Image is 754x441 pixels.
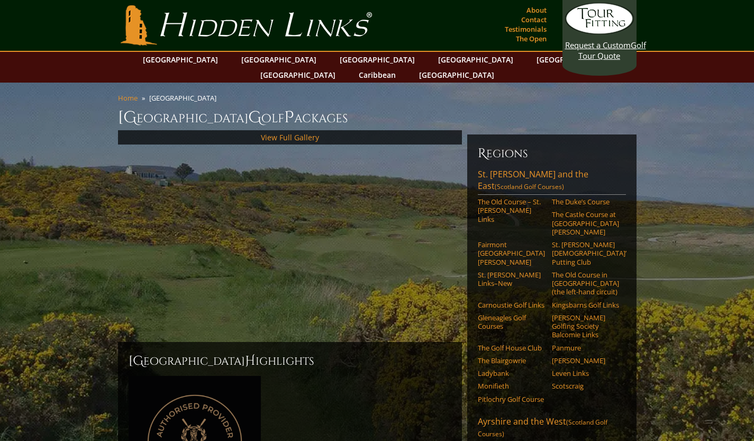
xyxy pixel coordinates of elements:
[478,168,626,195] a: St. [PERSON_NAME] and the East(Scotland Golf Courses)
[478,301,545,309] a: Carnoustie Golf Links
[552,369,619,377] a: Leven Links
[552,344,619,352] a: Panmure
[478,271,545,288] a: St. [PERSON_NAME] Links–New
[478,197,545,223] a: The Old Course – St. [PERSON_NAME] Links
[255,67,341,83] a: [GEOGRAPHIC_DATA]
[478,395,545,403] a: Pitlochry Golf Course
[552,271,619,296] a: The Old Course in [GEOGRAPHIC_DATA] (the left-hand circuit)
[478,240,545,266] a: Fairmont [GEOGRAPHIC_DATA][PERSON_NAME]
[129,353,451,370] h2: [GEOGRAPHIC_DATA] ighlights
[138,52,223,67] a: [GEOGRAPHIC_DATA]
[513,31,549,46] a: The Open
[245,353,256,370] span: H
[552,313,619,339] a: [PERSON_NAME] Golfing Society Balcomie Links
[565,40,631,50] span: Request a Custom
[552,210,619,236] a: The Castle Course at [GEOGRAPHIC_DATA][PERSON_NAME]
[118,107,637,128] h1: [GEOGRAPHIC_DATA] olf ackages
[149,93,221,103] li: [GEOGRAPHIC_DATA]
[118,93,138,103] a: Home
[334,52,420,67] a: [GEOGRAPHIC_DATA]
[478,313,545,331] a: Gleneagles Golf Courses
[552,356,619,365] a: [PERSON_NAME]
[478,344,545,352] a: The Golf House Club
[519,12,549,27] a: Contact
[414,67,499,83] a: [GEOGRAPHIC_DATA]
[552,197,619,206] a: The Duke’s Course
[261,132,319,142] a: View Full Gallery
[284,107,294,128] span: P
[552,301,619,309] a: Kingsbarns Golf Links
[531,52,617,67] a: [GEOGRAPHIC_DATA]
[353,67,401,83] a: Caribbean
[502,22,549,37] a: Testimonials
[478,382,545,390] a: Monifieth
[478,145,626,162] h6: Regions
[478,356,545,365] a: The Blairgowrie
[565,3,634,61] a: Request a CustomGolf Tour Quote
[248,107,261,128] span: G
[433,52,519,67] a: [GEOGRAPHIC_DATA]
[478,418,607,438] span: (Scotland Golf Courses)
[495,182,564,191] span: (Scotland Golf Courses)
[524,3,549,17] a: About
[478,369,545,377] a: Ladybank
[552,240,619,266] a: St. [PERSON_NAME] [DEMOGRAPHIC_DATA]’ Putting Club
[236,52,322,67] a: [GEOGRAPHIC_DATA]
[552,382,619,390] a: Scotscraig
